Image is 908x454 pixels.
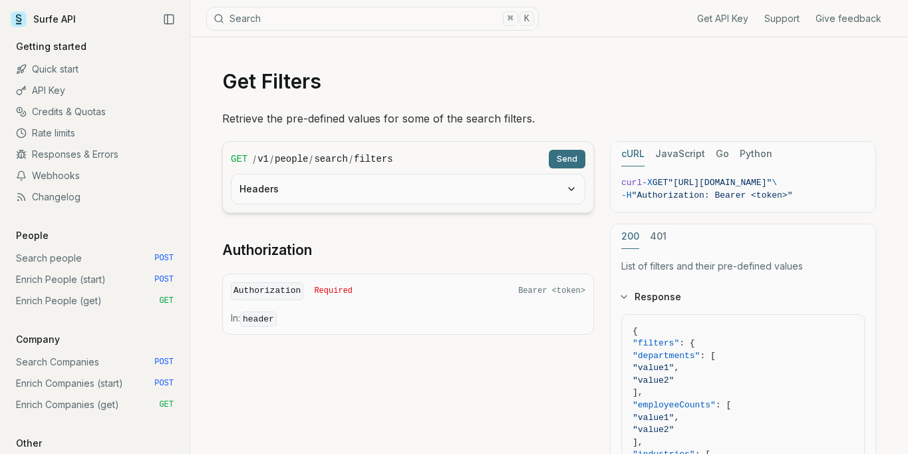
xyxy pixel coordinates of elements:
p: Other [11,437,47,450]
code: filters [354,152,393,166]
a: Support [764,12,800,25]
span: POST [154,253,174,264]
span: "filters" [633,338,679,348]
span: ], [633,437,643,447]
button: cURL [621,142,645,166]
span: -H [621,190,632,200]
a: Rate limits [11,122,179,144]
button: 401 [650,224,667,249]
a: Search Companies POST [11,351,179,373]
span: Bearer <token> [518,286,585,296]
a: Enrich People (get) GET [11,290,179,312]
span: POST [154,357,174,367]
p: List of filters and their pre-defined values [621,260,865,273]
button: Search⌘K [206,7,539,31]
span: / [309,152,313,166]
a: Authorization [222,241,312,260]
a: Enrich Companies (get) GET [11,394,179,415]
span: "Authorization: Bearer <token>" [632,190,793,200]
a: Search people POST [11,248,179,269]
code: search [314,152,347,166]
p: People [11,229,54,242]
code: header [240,312,277,327]
span: : [ [700,351,715,361]
code: people [275,152,308,166]
button: Send [549,150,585,168]
a: Changelog [11,186,179,208]
a: Credits & Quotas [11,101,179,122]
span: , [674,413,679,423]
p: In: [231,312,585,326]
a: Webhooks [11,165,179,186]
button: Response [611,280,875,314]
a: Enrich Companies (start) POST [11,373,179,394]
span: GET [159,296,174,306]
span: \ [772,178,777,188]
span: -X [642,178,653,188]
a: API Key [11,80,179,101]
button: Collapse Sidebar [159,9,179,29]
a: Enrich People (start) POST [11,269,179,290]
span: / [253,152,256,166]
a: Give feedback [816,12,881,25]
p: Retrieve the pre-defined values for some of the search filters. [222,109,876,128]
button: Go [716,142,729,166]
a: Get API Key [697,12,748,25]
p: Company [11,333,65,346]
span: Required [314,286,353,296]
span: GET [653,178,668,188]
span: "[URL][DOMAIN_NAME]" [668,178,772,188]
span: "departments" [633,351,700,361]
span: "employeeCounts" [633,400,716,410]
span: "value2" [633,375,674,385]
span: "value2" [633,425,674,435]
span: GET [231,152,247,166]
code: v1 [257,152,269,166]
span: GET [159,399,174,410]
kbd: K [520,11,534,26]
h1: Get Filters [222,69,876,93]
span: "value1" [633,363,674,373]
span: POST [154,274,174,285]
kbd: ⌘ [503,11,518,26]
button: 200 [621,224,639,249]
a: Responses & Errors [11,144,179,165]
a: Quick start [11,59,179,80]
span: ], [633,387,643,397]
p: Getting started [11,40,92,53]
button: Headers [231,174,585,204]
span: : { [679,338,694,348]
span: : [ [716,400,731,410]
span: curl [621,178,642,188]
button: JavaScript [655,142,705,166]
span: { [633,326,638,336]
span: / [349,152,353,166]
a: Surfe API [11,9,76,29]
code: Authorization [231,282,303,300]
span: , [674,363,679,373]
span: POST [154,378,174,389]
span: "value1" [633,413,674,423]
button: Python [740,142,772,166]
span: / [270,152,273,166]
